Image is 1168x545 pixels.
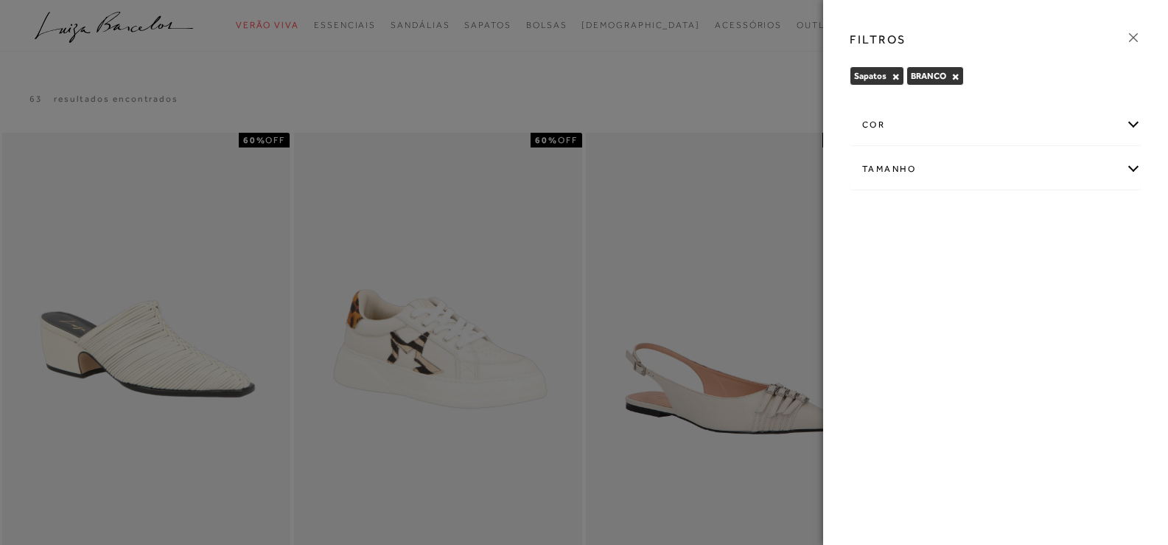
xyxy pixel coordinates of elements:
[854,71,887,81] span: Sapatos
[892,72,900,82] button: Sapatos Close
[850,31,906,48] h3: FILTROS
[911,71,946,81] span: BRANCO
[951,72,959,82] button: BRANCO Close
[850,105,1141,145] div: cor
[850,150,1141,189] div: Tamanho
